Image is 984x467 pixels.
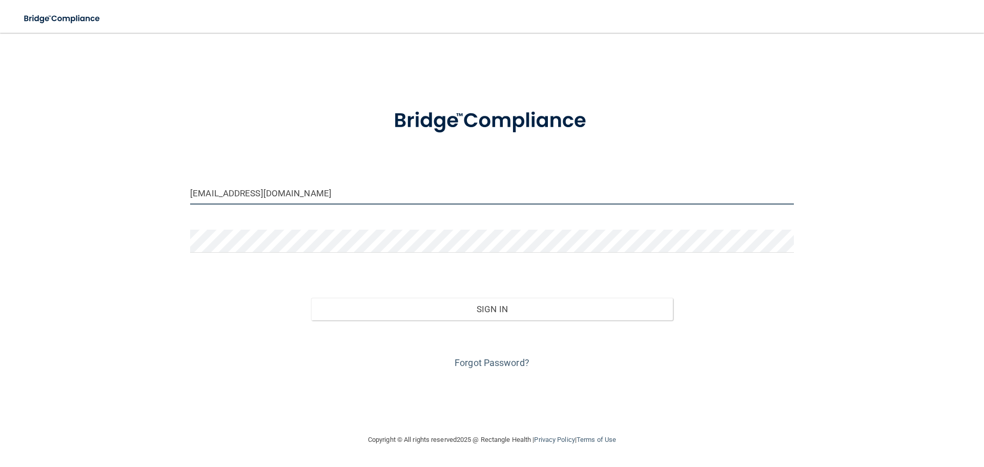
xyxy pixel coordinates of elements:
[373,94,611,148] img: bridge_compliance_login_screen.278c3ca4.svg
[534,436,575,443] a: Privacy Policy
[190,181,794,205] input: Email
[311,298,673,320] button: Sign In
[577,436,616,443] a: Terms of Use
[305,423,679,456] div: Copyright © All rights reserved 2025 @ Rectangle Health | |
[455,357,529,368] a: Forgot Password?
[15,8,110,29] img: bridge_compliance_login_screen.278c3ca4.svg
